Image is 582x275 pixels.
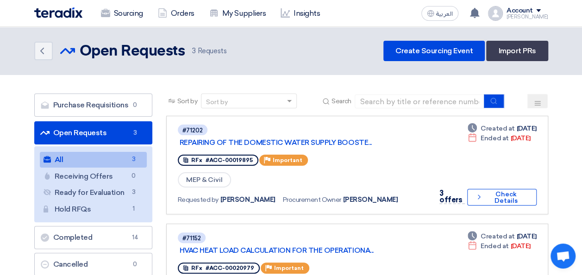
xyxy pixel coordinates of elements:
[94,3,150,24] a: Sourcing
[192,47,196,55] span: 3
[130,260,141,269] span: 0
[206,265,254,271] span: #ACC-00020979
[273,157,302,163] span: Important
[130,100,141,110] span: 0
[202,3,273,24] a: My Suppliers
[206,157,253,163] span: #ACC-00019895
[343,195,398,205] span: [PERSON_NAME]
[40,152,147,168] a: All
[283,195,341,205] span: Procurement Owner
[436,11,453,17] span: العربية
[178,172,231,187] span: MEP & Civil
[128,187,139,197] span: 3
[421,6,458,21] button: العربية
[191,157,202,163] span: RFx
[481,133,508,143] span: Ended at
[177,96,198,106] span: Sort by
[130,233,141,242] span: 14
[355,94,484,108] input: Search by title or reference number
[191,265,202,271] span: RFx
[220,195,275,205] span: [PERSON_NAME]
[182,127,203,133] div: #71202
[40,201,147,217] a: Hold RFQs
[80,42,185,61] h2: Open Requests
[40,169,147,184] a: Receiving Offers
[182,235,201,241] div: #71152
[551,244,576,269] div: Open chat
[468,231,536,241] div: [DATE]
[150,3,202,24] a: Orders
[178,195,219,205] span: Requested by
[128,204,139,214] span: 1
[192,46,226,56] span: Requests
[507,7,533,15] div: Account
[488,6,503,21] img: profile_test.png
[468,241,530,251] div: [DATE]
[34,7,82,18] img: Teradix logo
[40,185,147,200] a: Ready for Evaluation
[467,189,536,206] button: Check Details
[274,265,304,271] span: Important
[468,133,530,143] div: [DATE]
[486,41,548,61] a: Import PRs
[34,121,152,144] a: Open Requests3
[130,128,141,137] span: 3
[481,124,514,133] span: Created at
[206,97,228,107] div: Sort by
[439,189,462,204] span: 3 offers
[128,155,139,164] span: 3
[34,226,152,249] a: Completed14
[34,94,152,117] a: Purchase Requisitions0
[383,41,485,61] a: Create Sourcing Event
[128,171,139,181] span: 0
[481,241,508,251] span: Ended at
[468,124,536,133] div: [DATE]
[180,246,411,255] a: HVAC HEAT LOAD CALCULATION FOR THE OPERATIONA...
[180,138,411,147] a: REPAIRING OF THE DOMESTIC WATER SUPPLY BOOSTE...
[273,3,327,24] a: Insights
[507,14,548,19] div: [PERSON_NAME]
[481,231,514,241] span: Created at
[332,96,351,106] span: Search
